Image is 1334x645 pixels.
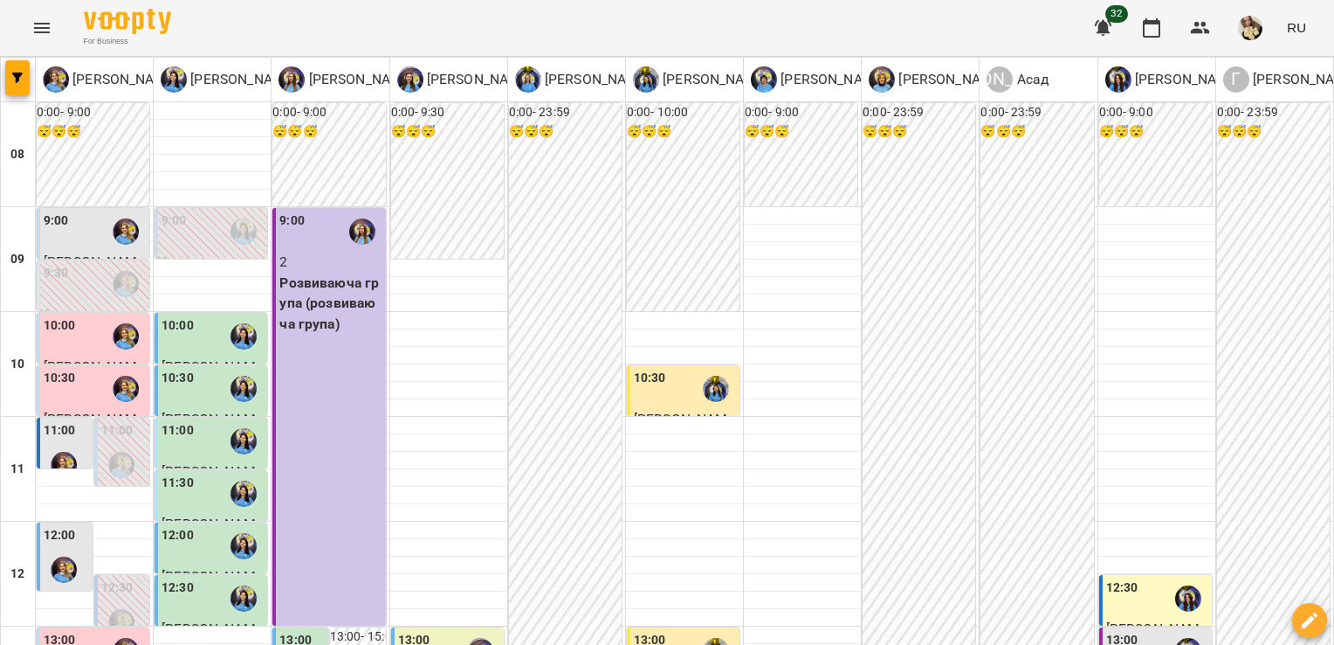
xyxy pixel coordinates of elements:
[162,579,194,598] label: 12:30
[272,103,385,122] h6: 0:00 - 9:00
[162,568,256,606] span: [PERSON_NAME]
[44,304,146,325] p: 0
[162,411,256,448] span: [PERSON_NAME]
[1099,103,1212,122] h6: 0:00 - 9:00
[1106,579,1138,598] label: 12:30
[230,428,257,454] img: Базілєва Катерина
[1105,66,1241,93] div: Вахнован Діана
[751,66,886,93] div: Чирва Юлія
[187,69,296,90] p: [PERSON_NAME]
[230,323,257,350] img: Базілєва Катерина
[627,122,739,142] h6: 😴😴😴
[423,69,533,90] p: [PERSON_NAME]
[44,526,76,545] label: 12:00
[230,481,257,507] img: Базілєва Катерина
[162,421,194,440] label: 11:00
[108,452,134,478] img: Позднякова Анастасія
[44,253,138,291] span: [PERSON_NAME]
[10,355,24,374] h6: 10
[113,271,139,297] img: Позднякова Анастасія
[987,66,1049,93] div: Асад
[44,421,76,440] label: 11:00
[101,579,134,598] label: 12:30
[162,369,194,388] label: 10:30
[751,66,777,93] img: Ч
[1105,66,1241,93] a: В [PERSON_NAME]
[869,66,1004,93] a: Б [PERSON_NAME]
[1105,66,1131,93] img: В
[1217,122,1330,142] h6: 😴😴😴
[397,66,423,93] img: І
[397,66,533,93] div: Ігнатенко Оксана
[391,103,504,122] h6: 0:00 - 9:30
[161,66,296,93] a: Б [PERSON_NAME]
[515,66,650,93] a: Р [PERSON_NAME]
[1287,18,1306,37] span: RU
[113,323,139,350] img: Позднякова Анастасія
[113,376,139,402] img: Позднякова Анастасія
[1175,586,1201,612] img: Вахнован Діана
[10,460,24,479] h6: 11
[863,122,975,142] h6: 😴😴😴
[397,66,533,93] a: І [PERSON_NAME]
[230,586,257,612] img: Базілєва Катерина
[101,485,147,506] p: 0
[349,218,375,245] img: Казимирів Тетяна
[37,122,149,142] h6: 😴😴😴
[44,411,138,448] span: [PERSON_NAME]
[84,9,171,34] img: Voopty Logo
[113,218,139,245] img: Позднякова Анастасія
[162,252,264,273] p: 0
[659,69,768,90] p: [PERSON_NAME]
[10,145,24,164] h6: 08
[1131,69,1241,90] p: [PERSON_NAME]
[515,66,541,93] img: Р
[279,212,304,231] label: 9:00
[391,122,504,142] h6: 😴😴😴
[44,316,76,336] label: 10:00
[634,411,728,448] span: [PERSON_NAME]
[84,36,171,47] span: For Business
[863,103,975,122] h6: 0:00 - 23:59
[1099,122,1212,142] h6: 😴😴😴
[10,250,24,269] h6: 09
[987,66,1049,93] a: [PERSON_NAME] Асад
[987,66,1013,93] div: [PERSON_NAME]
[279,273,382,335] p: Розвиваюча група (розвиваюча група)
[44,212,68,231] label: 9:00
[1238,16,1262,40] img: 438b4b97cc4ec92d1db40ab9ad5f84ce.jpg
[44,358,138,396] span: [PERSON_NAME]
[162,316,194,336] label: 10:00
[44,369,76,388] label: 10:30
[161,66,187,93] img: Б
[161,66,296,93] div: Базілєва Катерина
[895,69,1004,90] p: [PERSON_NAME]
[51,452,77,478] img: Позднякова Анастасія
[10,565,24,584] h6: 12
[162,474,194,493] label: 11:30
[162,212,186,231] label: 9:00
[108,609,134,635] img: Позднякова Анастасія
[869,66,1004,93] div: Бадун Наталія
[230,533,257,559] img: Базілєва Катерина
[230,376,257,402] img: Базілєва Катерина
[162,526,194,545] label: 12:00
[1223,66,1249,93] div: Г
[279,252,382,273] p: 2
[162,516,256,553] span: [PERSON_NAME]
[230,218,257,245] div: Базілєва Катерина
[633,66,768,93] a: С [PERSON_NAME]
[43,66,178,93] div: Позднякова Анастасія
[51,557,77,583] img: Позднякова Анастасія
[1280,11,1313,44] button: RU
